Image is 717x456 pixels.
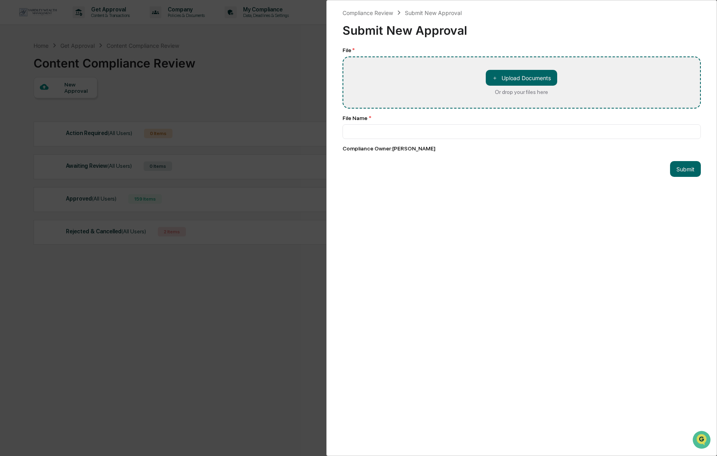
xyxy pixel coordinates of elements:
a: Powered byPylon [56,133,95,140]
button: Start new chat [134,63,144,72]
img: 1746055101610-c473b297-6a78-478c-a979-82029cc54cd1 [8,60,22,75]
div: File Name [343,115,701,121]
div: 🗄️ [57,100,64,107]
div: Compliance Review [343,9,393,16]
input: Clear [21,36,130,44]
a: 🔎Data Lookup [5,111,53,126]
span: Attestations [65,99,98,107]
a: 🖐️Preclearance [5,96,54,111]
span: Data Lookup [16,114,50,122]
div: Submit New Approval [343,17,701,38]
div: Or drop your files here [495,89,548,95]
div: 🔎 [8,115,14,122]
div: Submit New Approval [405,9,462,16]
div: We're available if you need us! [27,68,100,75]
button: Submit [670,161,701,177]
div: Compliance Owner : [PERSON_NAME] [343,145,701,152]
div: 🖐️ [8,100,14,107]
div: File [343,47,701,53]
span: Preclearance [16,99,51,107]
iframe: Open customer support [692,430,713,451]
a: 🗄️Attestations [54,96,101,111]
div: Start new chat [27,60,129,68]
button: Or drop your files here [486,70,557,86]
p: How can we help? [8,17,144,29]
span: ＋ [492,74,498,82]
span: Pylon [79,134,95,140]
